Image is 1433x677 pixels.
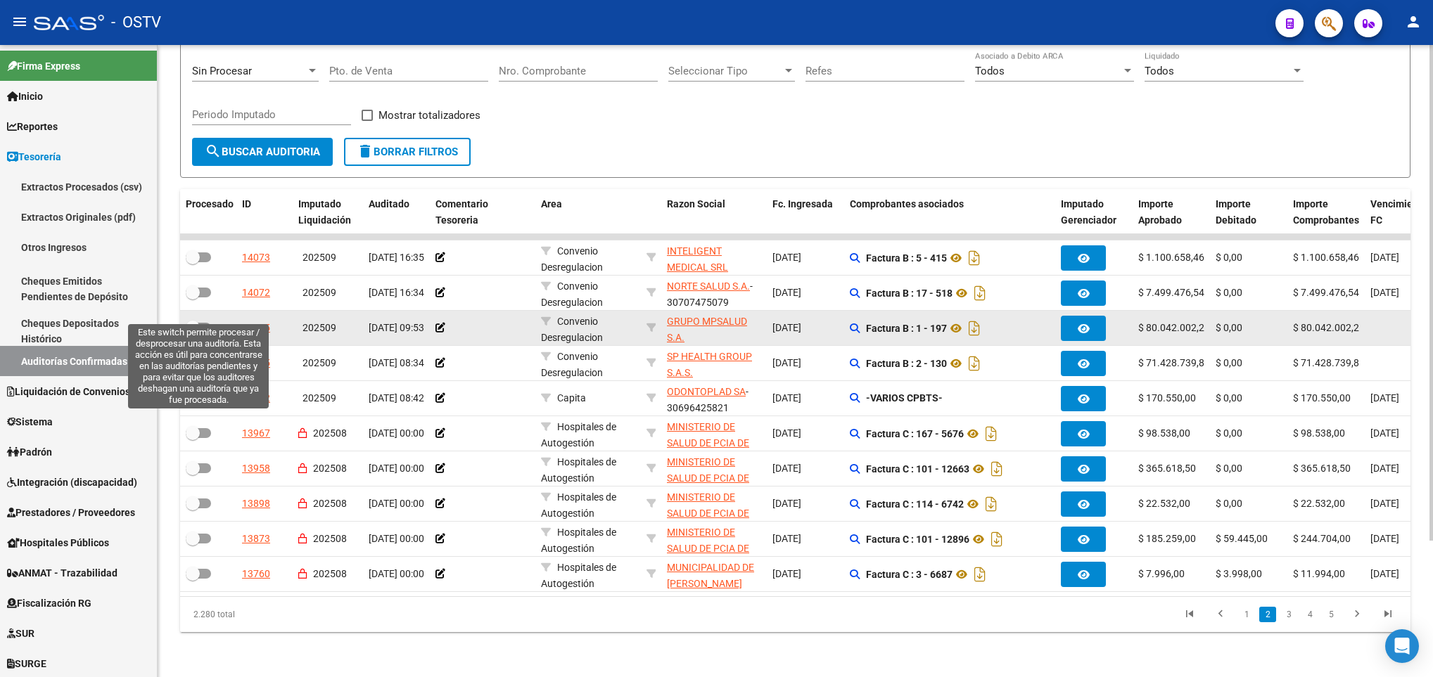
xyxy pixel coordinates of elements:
span: Vencimiento FC [1370,198,1427,226]
span: [DATE] [1370,498,1399,509]
li: page 2 [1257,602,1278,626]
span: 202509 [302,322,336,333]
span: [DATE] [1370,533,1399,544]
span: SUR [7,626,34,641]
i: Descargar documento [988,458,1006,480]
a: 4 [1301,607,1318,622]
span: $ 1.100.658,46 [1138,252,1204,263]
i: Descargar documento [971,563,989,586]
span: Convenio Desregulacion [541,351,603,378]
div: 14072 [242,285,270,301]
datatable-header-cell: Procesado [180,189,236,236]
div: - 30710462913 [667,243,761,273]
span: [DATE] 00:00 [369,533,424,544]
datatable-header-cell: Auditado [363,189,430,236]
datatable-header-cell: Imputado Gerenciador [1055,189,1133,236]
span: $ 7.499.476,54 [1293,287,1359,298]
strong: -VARIOS CPBTS- [866,392,943,404]
span: MUNICIPALIDAD DE [PERSON_NAME] [667,562,754,589]
span: Procesado [186,198,234,209]
span: $ 11.994,00 [1293,568,1345,579]
span: SP HEALTH GROUP S.A.S. [667,351,752,378]
span: Comprobantes asociados [850,198,964,209]
span: $ 98.538,00 [1138,427,1190,439]
span: 202508 [313,427,347,439]
span: Razon Social [667,198,725,209]
span: MINISTERIO DE SALUD DE PCIA DE BSAS [667,491,749,535]
div: 2.280 total [180,597,423,632]
div: 14002 [242,390,270,406]
span: $ 0,00 [1216,252,1242,263]
span: Todos [975,65,1005,77]
div: - 33717297879 [667,314,761,343]
span: SURGE [7,656,46,671]
span: [DATE] [1370,568,1399,579]
strong: Factura C : 3 - 6687 [866,569,953,580]
a: go to first page [1176,607,1203,622]
mat-icon: delete [357,143,374,160]
span: Area [541,198,562,209]
span: $ 170.550,00 [1293,392,1351,404]
mat-icon: search [205,143,222,160]
datatable-header-cell: Imputado Liquidación [293,189,363,236]
span: [DATE] 08:42 [369,392,424,404]
span: ODONTOPLAD SA [667,386,746,397]
span: Seleccionar Tipo [668,65,782,77]
li: page 3 [1278,602,1299,626]
span: 202508 [313,463,347,474]
div: 13958 [242,460,270,477]
strong: Factura C : 114 - 6742 [866,498,964,510]
span: [DATE] [772,568,801,579]
span: [DATE] 16:34 [369,287,424,298]
div: 13967 [242,425,270,441]
span: Hospitales de Autogestión [541,491,616,519]
datatable-header-cell: Importe Aprobado [1133,189,1210,236]
span: $ 7.996,00 [1138,568,1185,579]
div: 13873 [242,531,270,547]
i: Descargar documento [965,352,983,375]
span: [DATE] [1370,427,1399,439]
span: Sistema [7,414,53,430]
i: Descargar documento [988,528,1006,550]
span: [DATE] [772,533,801,544]
span: [DATE] [772,392,801,404]
i: Descargar documento [965,247,983,269]
span: $ 1.100.658,46 [1293,252,1359,263]
span: MINISTERIO DE SALUD DE PCIA DE BSAS [667,421,749,465]
span: Padrón [7,444,52,460]
div: - 30626983398 [667,419,761,449]
span: - OSTV [111,7,161,38]
datatable-header-cell: Comprobantes asociados [844,189,1055,236]
datatable-header-cell: Fc. Ingresada [767,189,844,236]
a: 1 [1238,607,1255,622]
mat-icon: menu [11,13,28,30]
span: $ 80.042.002,20 [1293,322,1365,333]
span: [DATE] [772,427,801,439]
div: - 30707475079 [667,278,761,308]
span: Sin Procesar [192,65,252,77]
span: Inicio [7,89,43,104]
span: Buscar Auditoria [205,146,320,158]
strong: Factura B : 5 - 415 [866,252,947,264]
span: Hospitales de Autogestión [541,527,616,554]
button: Buscar Auditoria [192,138,333,166]
span: [DATE] [1370,252,1399,263]
span: MINISTERIO DE SALUD DE PCIA DE BSAS [667,456,749,500]
span: Fiscalización RG [7,595,91,611]
span: [DATE] [772,252,801,263]
span: GRUPO MPSALUD S.A. [667,316,747,343]
span: Comentario Tesoreria [435,198,488,226]
span: Liquidación de Convenios [7,384,130,399]
span: [DATE] 08:34 [369,357,424,368]
div: - 30626983398 [667,524,761,554]
span: $ 80.042.002,20 [1138,322,1210,333]
div: 14073 [242,250,270,266]
span: $ 0,00 [1216,392,1242,404]
li: page 4 [1299,602,1320,626]
span: $ 185.259,00 [1138,533,1196,544]
span: $ 59.445,00 [1216,533,1268,544]
span: Prestadores / Proveedores [7,505,135,520]
i: Descargar documento [982,493,1000,515]
span: 202509 [302,287,336,298]
div: 13760 [242,566,270,582]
